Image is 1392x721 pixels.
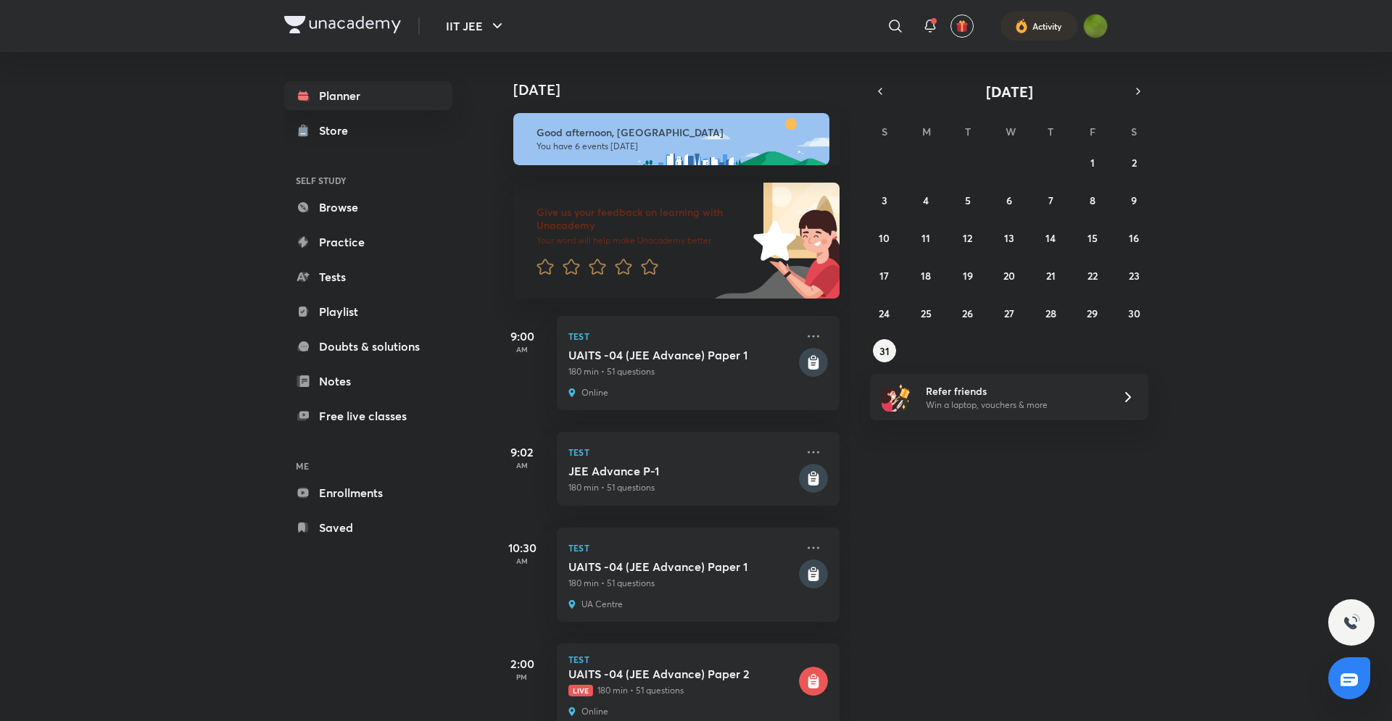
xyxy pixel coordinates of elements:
button: August 16, 2025 [1122,226,1145,249]
abbr: August 29, 2025 [1087,307,1098,320]
button: August 19, 2025 [956,264,979,287]
a: Doubts & solutions [284,332,452,361]
h5: UAITS -04 (JEE Advance) Paper 1 [568,559,796,574]
abbr: August 26, 2025 [962,307,973,320]
abbr: August 8, 2025 [1090,193,1095,207]
button: August 23, 2025 [1122,264,1145,287]
h5: UAITS -04 (JEE Advance) Paper 1 [568,348,796,362]
button: August 2, 2025 [1122,151,1145,174]
abbr: Sunday [882,125,887,138]
a: Notes [284,367,452,396]
h5: UAITS -04 (JEE Advance) Paper 2 [568,667,796,681]
p: Online [581,387,608,399]
abbr: August 18, 2025 [921,269,931,283]
abbr: August 7, 2025 [1048,193,1053,207]
button: August 26, 2025 [956,301,979,325]
abbr: August 22, 2025 [1087,269,1098,283]
button: avatar [950,14,974,38]
button: August 12, 2025 [956,226,979,249]
img: referral [882,383,911,412]
button: August 1, 2025 [1081,151,1104,174]
abbr: August 9, 2025 [1131,193,1137,207]
h5: 9:02 [493,443,551,461]
a: Saved [284,513,452,542]
a: Playlist [284,297,452,326]
button: August 21, 2025 [1039,264,1062,287]
button: August 14, 2025 [1039,226,1062,249]
a: Enrollments [284,478,452,507]
button: August 27, 2025 [998,301,1021,325]
abbr: August 3, 2025 [882,193,887,207]
abbr: Friday [1090,125,1095,138]
h6: Give us your feedback on learning with Unacademy [536,206,748,232]
button: August 29, 2025 [1081,301,1104,325]
button: August 31, 2025 [873,339,896,362]
p: AM [493,345,551,354]
abbr: August 31, 2025 [879,344,890,358]
button: August 6, 2025 [998,188,1021,212]
h5: JEE Advance P-1 [568,464,796,478]
p: AM [493,461,551,470]
button: August 4, 2025 [914,188,937,212]
h5: 9:00 [493,328,551,345]
button: August 17, 2025 [873,264,896,287]
p: Test [568,443,796,461]
h6: SELF STUDY [284,168,452,193]
img: venue-location [568,387,576,399]
abbr: August 14, 2025 [1045,231,1056,245]
abbr: August 21, 2025 [1046,269,1056,283]
img: Company Logo [284,16,401,33]
button: August 10, 2025 [873,226,896,249]
span: Live [568,685,593,696]
a: Company Logo [284,16,401,37]
button: August 7, 2025 [1039,188,1062,212]
abbr: August 12, 2025 [963,231,972,245]
img: activity [1015,17,1028,35]
p: 180 min • 51 questions [568,684,796,697]
button: August 22, 2025 [1081,264,1104,287]
img: afternoon [513,113,829,165]
button: August 24, 2025 [873,301,896,325]
h5: 2:00 [493,655,551,672]
abbr: August 17, 2025 [879,269,889,283]
h6: ME [284,454,452,478]
a: Store [284,116,452,145]
abbr: Tuesday [965,125,971,138]
abbr: August 10, 2025 [879,231,890,245]
img: ttu [1343,614,1360,631]
abbr: August 13, 2025 [1004,231,1014,245]
abbr: August 27, 2025 [1004,307,1014,320]
abbr: August 4, 2025 [923,193,929,207]
p: 180 min • 51 questions [568,577,796,590]
h6: Good afternoon, [GEOGRAPHIC_DATA] [536,126,816,139]
p: AM [493,557,551,565]
button: [DATE] [890,81,1128,101]
p: Your word will help make Unacademy better [536,235,748,246]
a: Browse [284,193,452,222]
h6: Refer friends [926,383,1104,399]
abbr: Monday [922,125,931,138]
h4: [DATE] [513,81,854,99]
abbr: August 30, 2025 [1128,307,1140,320]
img: venue-location [568,599,576,610]
abbr: August 15, 2025 [1087,231,1098,245]
div: Store [319,122,357,139]
p: Test [568,655,828,664]
abbr: August 19, 2025 [963,269,973,283]
abbr: August 23, 2025 [1129,269,1140,283]
img: feedback_image [704,183,840,299]
span: [DATE] [986,82,1033,101]
button: August 13, 2025 [998,226,1021,249]
abbr: August 1, 2025 [1090,156,1095,170]
abbr: August 24, 2025 [879,307,890,320]
a: Free live classes [284,401,452,430]
abbr: Thursday [1048,125,1053,138]
button: August 11, 2025 [914,226,937,249]
p: Test [568,539,796,557]
a: Tests [284,262,452,291]
abbr: August 5, 2025 [965,193,971,207]
abbr: August 16, 2025 [1129,231,1139,245]
p: Online [581,706,608,717]
p: You have 6 events [DATE] [536,141,816,152]
button: IIT JEE [437,12,515,41]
